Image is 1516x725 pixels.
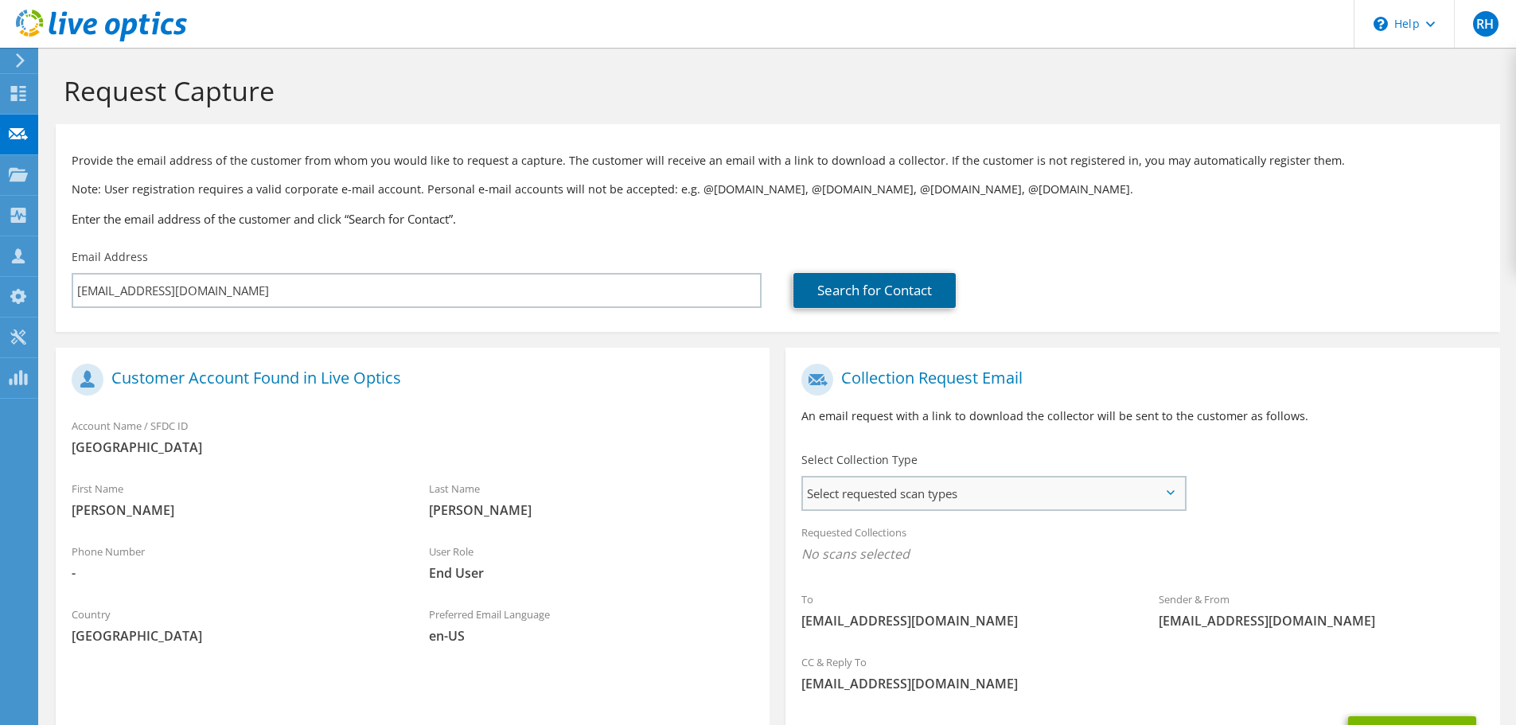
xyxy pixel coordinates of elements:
div: Phone Number [56,535,413,590]
span: RH [1473,11,1498,37]
span: [GEOGRAPHIC_DATA] [72,439,754,456]
div: Account Name / SFDC ID [56,409,770,464]
p: Note: User registration requires a valid corporate e-mail account. Personal e-mail accounts will ... [72,181,1484,198]
div: Last Name [413,472,770,527]
div: Requested Collections [785,516,1499,575]
span: [PERSON_NAME] [429,501,754,519]
h1: Request Capture [64,74,1484,107]
span: [PERSON_NAME] [72,501,397,519]
span: Select requested scan types [803,477,1184,509]
h1: Customer Account Found in Live Optics [72,364,746,396]
span: [EMAIL_ADDRESS][DOMAIN_NAME] [801,612,1127,630]
div: First Name [56,472,413,527]
label: Email Address [72,249,148,265]
h3: Enter the email address of the customer and click “Search for Contact”. [72,210,1484,228]
a: Search for Contact [793,273,956,308]
div: To [785,583,1143,637]
span: [GEOGRAPHIC_DATA] [72,627,397,645]
div: User Role [413,535,770,590]
h1: Collection Request Email [801,364,1475,396]
div: Preferred Email Language [413,598,770,653]
div: CC & Reply To [785,645,1499,700]
svg: \n [1374,17,1388,31]
p: Provide the email address of the customer from whom you would like to request a capture. The cust... [72,152,1484,170]
span: End User [429,564,754,582]
div: Country [56,598,413,653]
p: An email request with a link to download the collector will be sent to the customer as follows. [801,407,1483,425]
span: en-US [429,627,754,645]
div: Sender & From [1143,583,1500,637]
span: [EMAIL_ADDRESS][DOMAIN_NAME] [801,675,1483,692]
label: Select Collection Type [801,452,918,468]
span: [EMAIL_ADDRESS][DOMAIN_NAME] [1159,612,1484,630]
span: No scans selected [801,545,1483,563]
span: - [72,564,397,582]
